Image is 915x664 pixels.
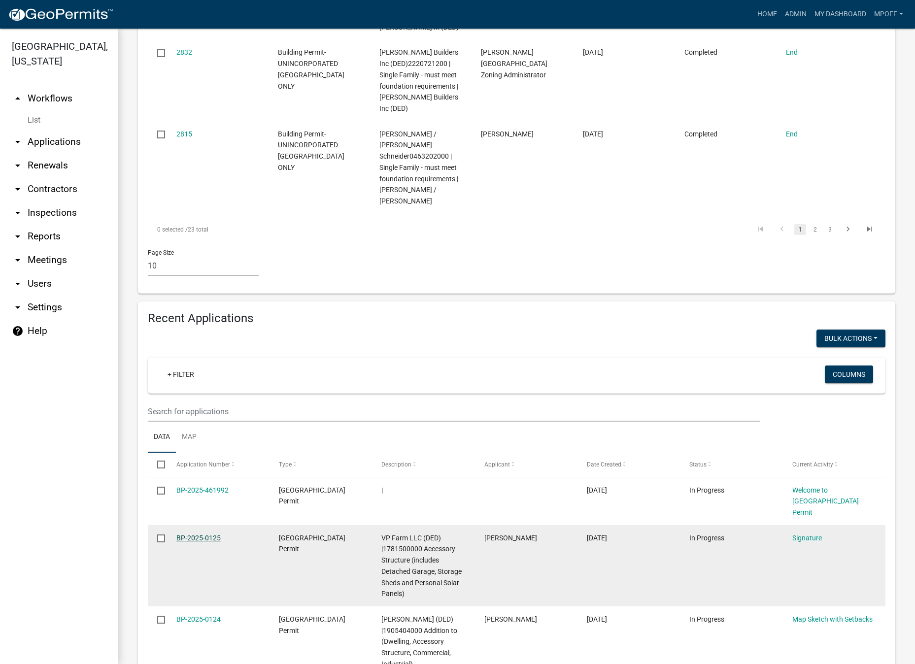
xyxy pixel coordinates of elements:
[160,365,202,383] a: + Filter
[822,221,837,238] li: page 3
[278,48,344,90] span: Building Permit-UNINCORPORATED MARION COUNTY ONLY
[786,130,798,138] a: End
[484,534,537,542] span: Doug Van Polen
[792,615,873,623] a: Map Sketch with Setbacks
[751,224,770,235] a: go to first page
[587,615,607,623] span: 08/07/2025
[781,5,811,24] a: Admin
[484,615,537,623] span: Rick Pritchard
[279,486,345,505] span: Marion County Building Permit
[279,534,345,553] span: Marion County Building Permit
[839,224,857,235] a: go to next page
[372,453,474,476] datatable-header-cell: Description
[12,93,24,104] i: arrow_drop_up
[786,48,798,56] a: End
[148,422,176,453] a: Data
[12,160,24,171] i: arrow_drop_down
[12,183,24,195] i: arrow_drop_down
[279,461,292,468] span: Type
[689,615,724,623] span: In Progress
[824,224,836,235] a: 3
[176,422,203,453] a: Map
[811,5,870,24] a: My Dashboard
[381,534,462,598] span: VP Farm LLC (DED) |1781500000 Accessory Structure (includes Detached Garage, Storage Sheds and Pe...
[792,534,822,542] a: Signature
[816,330,885,347] button: Bulk Actions
[12,254,24,266] i: arrow_drop_down
[475,453,577,476] datatable-header-cell: Applicant
[12,231,24,242] i: arrow_drop_down
[753,5,781,24] a: Home
[176,48,192,56] a: 2832
[773,224,791,235] a: go to previous page
[278,130,344,171] span: Building Permit-UNINCORPORATED MARION COUNTY ONLY
[12,136,24,148] i: arrow_drop_down
[808,221,822,238] li: page 2
[148,401,760,422] input: Search for applications
[587,461,621,468] span: Date Created
[379,130,458,205] span: Blake Stone / Sarah Schneider0463202000 | Single Family - must meet foundation requirements | Bla...
[12,301,24,313] i: arrow_drop_down
[792,486,859,517] a: Welcome to [GEOGRAPHIC_DATA] Permit
[809,224,821,235] a: 2
[176,461,230,468] span: Application Number
[381,486,383,494] span: |
[792,461,833,468] span: Current Activity
[484,461,510,468] span: Applicant
[379,48,458,112] span: Mike Sereg Builders Inc (DED)2220721200 | Single Family - must meet foundation requirements | Mik...
[794,224,806,235] a: 1
[684,48,717,56] span: Completed
[825,365,873,383] button: Columns
[587,486,607,494] span: 08/11/2025
[270,453,372,476] datatable-header-cell: Type
[279,615,345,634] span: Marion County Building Permit
[680,453,782,476] datatable-header-cell: Status
[583,130,603,138] span: 08/02/2023
[381,461,411,468] span: Description
[587,534,607,542] span: 08/08/2025
[481,48,547,79] span: Melissa Poffenbarger- Marion County Zoning Administrator
[684,130,717,138] span: Completed
[167,453,269,476] datatable-header-cell: Application Number
[793,221,808,238] li: page 1
[481,130,534,138] span: Taylor Sedlock
[12,325,24,337] i: help
[689,534,724,542] span: In Progress
[870,5,907,24] a: mpoff
[12,278,24,290] i: arrow_drop_down
[148,217,439,242] div: 23 total
[148,311,885,326] h4: Recent Applications
[583,48,603,56] span: 08/22/2023
[689,461,707,468] span: Status
[176,130,192,138] a: 2815
[176,534,221,542] a: BP-2025-0125
[689,486,724,494] span: In Progress
[157,226,188,233] span: 0 selected /
[783,453,885,476] datatable-header-cell: Current Activity
[176,615,221,623] a: BP-2025-0124
[12,207,24,219] i: arrow_drop_down
[860,224,879,235] a: go to last page
[148,453,167,476] datatable-header-cell: Select
[176,486,229,494] a: BP-2025-461992
[577,453,680,476] datatable-header-cell: Date Created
